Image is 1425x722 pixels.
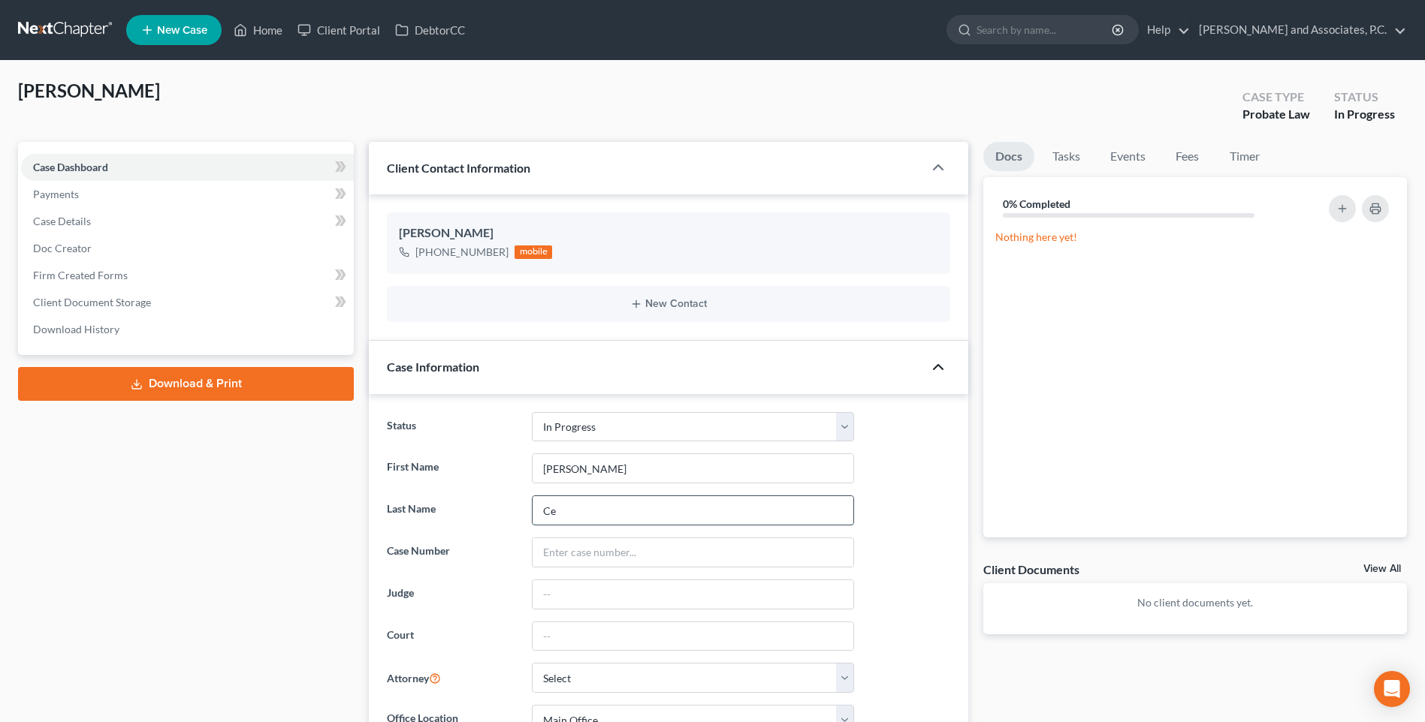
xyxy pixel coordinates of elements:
[21,208,354,235] a: Case Details
[21,289,354,316] a: Client Document Storage
[387,359,479,374] span: Case Information
[33,242,92,254] span: Doc Creator
[226,17,290,44] a: Home
[21,154,354,181] a: Case Dashboard
[983,561,1079,577] div: Client Documents
[379,579,524,609] label: Judge
[33,323,119,335] span: Download History
[533,496,853,525] input: Enter Last Name...
[1334,89,1395,106] div: Status
[1374,671,1410,707] div: Open Intercom Messenger
[388,17,472,44] a: DebtorCC
[33,161,108,173] span: Case Dashboard
[21,316,354,343] a: Download History
[1191,17,1406,44] a: [PERSON_NAME] and Associates, P.C.
[1334,106,1395,123] div: In Progress
[33,269,128,281] span: Firm Created Forms
[415,245,509,260] div: [PHONE_NUMBER]
[995,595,1395,610] p: No client documents yet.
[21,235,354,262] a: Doc Creator
[33,215,91,227] span: Case Details
[977,16,1114,44] input: Search by name...
[533,538,853,567] input: Enter case number...
[983,142,1034,171] a: Docs
[387,161,530,175] span: Client Contact Information
[533,580,853,609] input: --
[21,181,354,208] a: Payments
[1164,142,1212,171] a: Fees
[995,230,1395,245] p: Nothing here yet!
[33,188,79,200] span: Payments
[379,453,524,483] label: First Name
[1003,197,1070,210] strong: 0% Completed
[21,262,354,289] a: Firm Created Forms
[533,454,853,483] input: Enter First Name...
[399,224,938,242] div: [PERSON_NAME]
[1218,142,1272,171] a: Timer
[33,296,151,308] span: Client Document Storage
[1140,17,1190,44] a: Help
[18,80,160,101] span: [PERSON_NAME]
[533,622,853,651] input: --
[379,495,524,525] label: Last Name
[18,367,354,401] a: Download & Print
[290,17,388,44] a: Client Portal
[157,25,207,36] span: New Case
[1242,106,1310,123] div: Probate Law
[379,412,524,442] label: Status
[379,663,524,693] label: Attorney
[515,245,552,259] div: mobile
[1363,564,1401,574] a: View All
[1040,142,1092,171] a: Tasks
[379,621,524,651] label: Court
[1098,142,1158,171] a: Events
[379,537,524,567] label: Case Number
[1242,89,1310,106] div: Case Type
[399,298,938,310] button: New Contact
